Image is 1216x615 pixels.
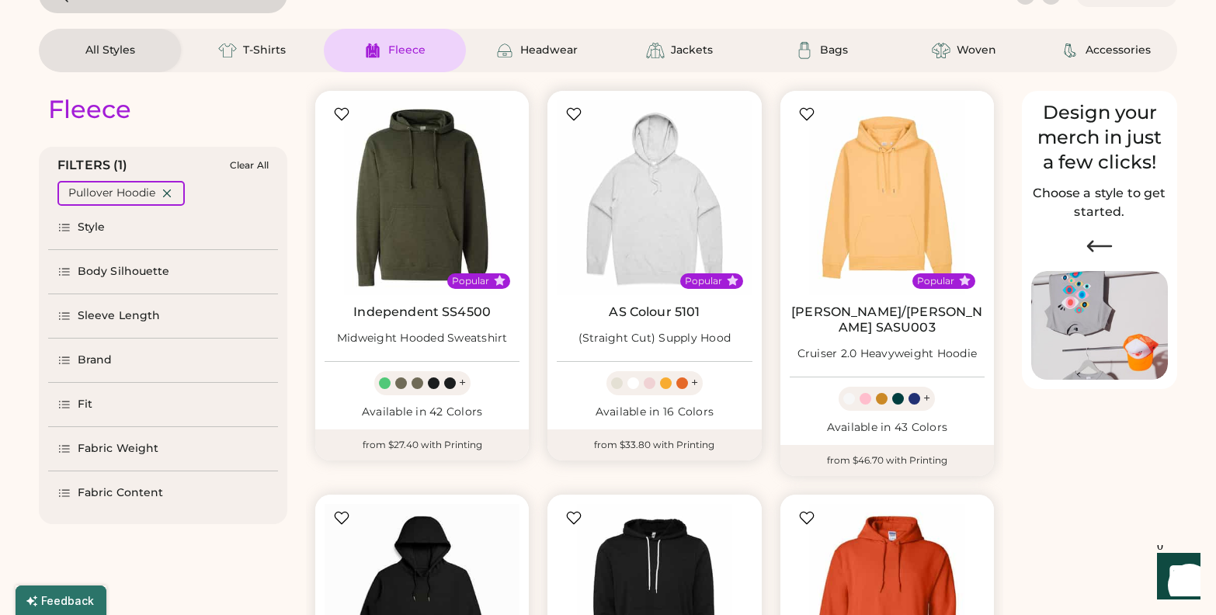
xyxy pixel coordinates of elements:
div: Popular [452,275,489,287]
div: from $27.40 with Printing [315,429,529,460]
div: + [923,390,930,407]
img: Headwear Icon [495,41,514,60]
div: All Styles [85,43,135,58]
div: Design your merch in just a few clicks! [1031,100,1168,175]
a: Independent SS4500 [353,304,491,320]
div: T-Shirts [243,43,286,58]
img: T-Shirts Icon [218,41,237,60]
div: + [691,374,698,391]
div: from $46.70 with Printing [780,445,994,476]
div: Fabric Content [78,485,163,501]
h2: Choose a style to get started. [1031,184,1168,221]
iframe: Front Chat [1142,545,1209,612]
div: Popular [685,275,722,287]
div: Fabric Weight [78,441,158,457]
div: Clear All [230,160,269,171]
img: Bags Icon [795,41,814,60]
div: Body Silhouette [78,264,170,280]
div: Midweight Hooded Sweatshirt [337,331,508,346]
div: Fit [78,397,92,412]
div: Jackets [671,43,713,58]
div: Woven [957,43,996,58]
div: FILTERS (1) [57,156,128,175]
div: Available in 16 Colors [557,405,752,420]
button: Popular Style [727,275,738,287]
button: Popular Style [959,275,971,287]
div: from $33.80 with Printing [547,429,761,460]
div: Available in 43 Colors [790,420,985,436]
a: AS Colour 5101 [609,304,700,320]
img: Stanley/Stella SASU003 Cruiser 2.0 Heavyweight Hoodie [790,100,985,295]
a: [PERSON_NAME]/[PERSON_NAME] SASU003 [790,304,985,335]
img: Woven Icon [932,41,950,60]
div: Cruiser 2.0 Heavyweight Hoodie [797,346,978,362]
div: Popular [917,275,954,287]
div: Headwear [520,43,578,58]
button: Popular Style [494,275,506,287]
img: Fleece Icon [363,41,382,60]
div: (Straight Cut) Supply Hood [578,331,731,346]
div: Bags [820,43,848,58]
div: + [459,374,466,391]
img: Image of Lisa Congdon Eye Print on T-Shirt and Hat [1031,271,1168,380]
div: Sleeve Length [78,308,160,324]
img: AS Colour 5101 (Straight Cut) Supply Hood [557,100,752,295]
div: Pullover Hoodie [68,186,155,201]
div: Fleece [48,94,131,125]
div: Style [78,220,106,235]
img: Accessories Icon [1061,41,1079,60]
img: Independent Trading Co. SS4500 Midweight Hooded Sweatshirt [325,100,519,295]
img: Jackets Icon [646,41,665,60]
div: Brand [78,353,113,368]
div: Accessories [1086,43,1151,58]
div: Available in 42 Colors [325,405,519,420]
div: Fleece [388,43,426,58]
